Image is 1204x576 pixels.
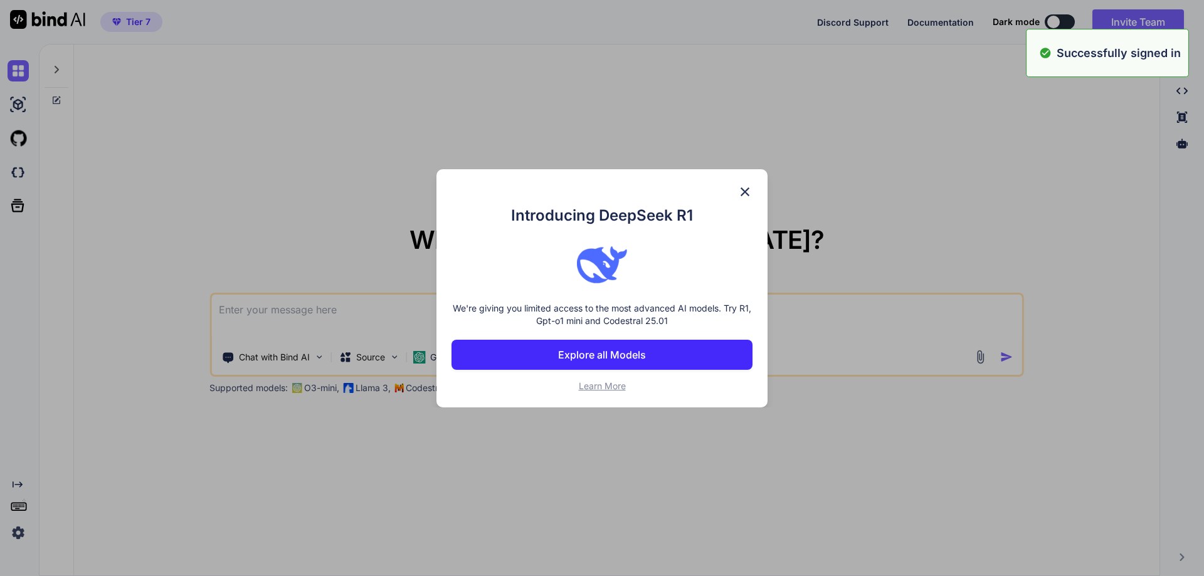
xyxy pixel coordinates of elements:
[451,302,752,327] p: We're giving you limited access to the most advanced AI models. Try R1, Gpt-o1 mini and Codestral...
[558,347,646,362] p: Explore all Models
[579,380,626,391] span: Learn More
[737,184,752,199] img: close
[1039,45,1052,61] img: alert
[451,204,752,227] h1: Introducing DeepSeek R1
[451,340,752,370] button: Explore all Models
[577,239,627,290] img: bind logo
[1057,45,1181,61] p: Successfully signed in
